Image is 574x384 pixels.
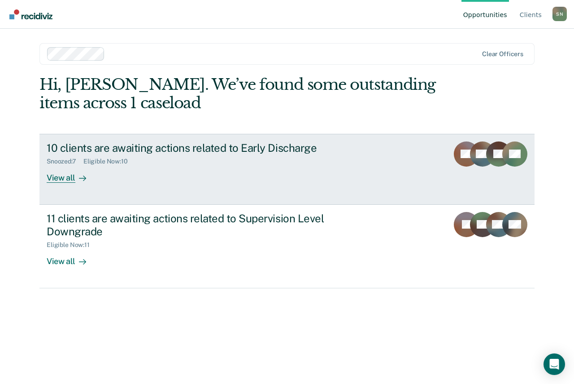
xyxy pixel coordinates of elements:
button: Profile dropdown button [552,7,567,21]
div: View all [47,249,97,266]
div: Clear officers [482,50,523,58]
div: Snoozed : 7 [47,158,83,165]
div: Hi, [PERSON_NAME]. We’ve found some outstanding items across 1 caseload [39,75,435,112]
a: 11 clients are awaiting actions related to Supervision Level DowngradeEligible Now:11View all [39,205,535,288]
div: 10 clients are awaiting actions related to Early Discharge [47,141,361,154]
a: 10 clients are awaiting actions related to Early DischargeSnoozed:7Eligible Now:10View all [39,134,535,205]
div: Eligible Now : 11 [47,241,97,249]
img: Recidiviz [9,9,52,19]
div: View all [47,165,97,183]
div: Open Intercom Messenger [544,353,565,375]
div: Eligible Now : 10 [83,158,135,165]
div: 11 clients are awaiting actions related to Supervision Level Downgrade [47,212,361,238]
div: S N [552,7,567,21]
